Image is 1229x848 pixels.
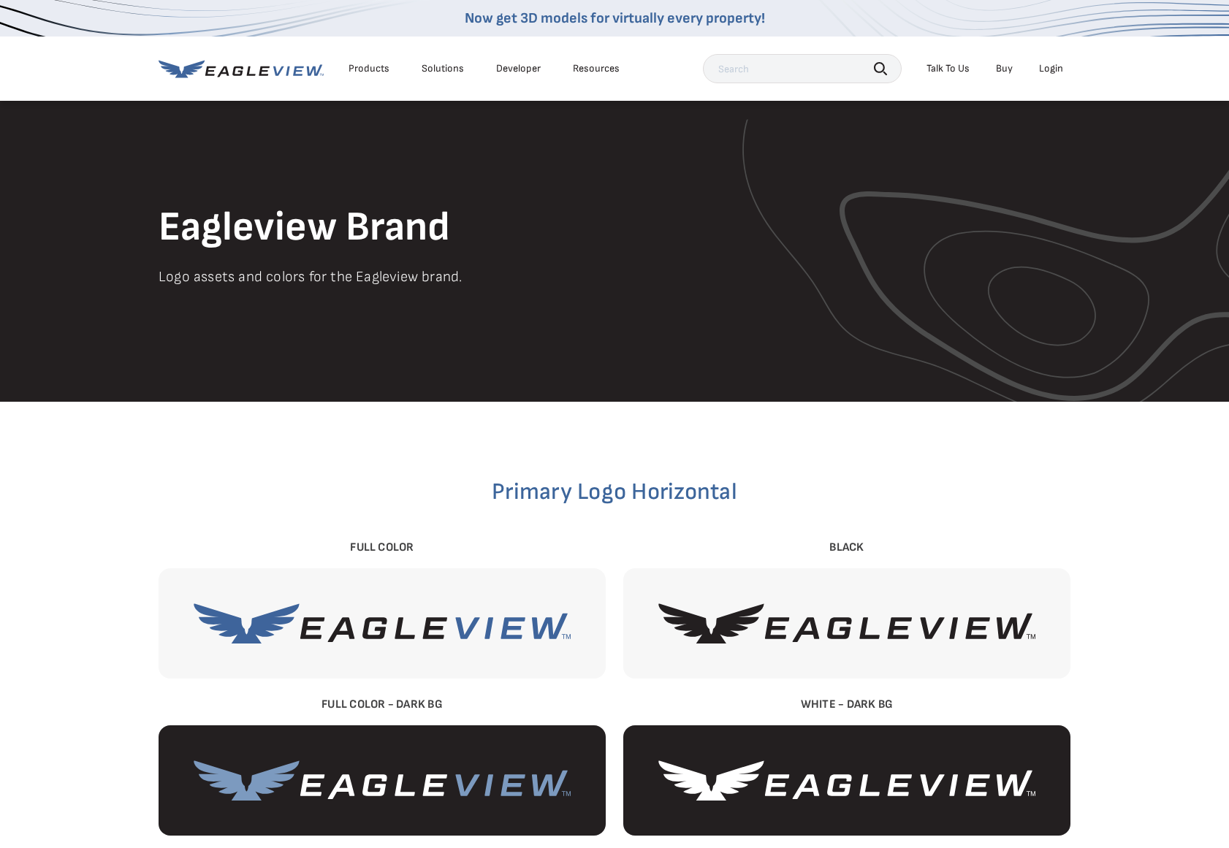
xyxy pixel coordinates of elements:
[159,265,1070,289] p: Logo assets and colors for the Eagleview brand.
[623,539,1070,557] div: Black
[349,62,389,75] div: Products
[623,696,1070,714] div: White - Dark BG
[658,760,1035,801] img: EagleView-White.svg
[496,62,541,75] a: Developer
[926,62,970,75] div: Talk To Us
[658,603,1035,643] img: EagleView-Black.svg
[573,62,620,75] div: Resources
[1039,62,1063,75] div: Login
[703,54,902,83] input: Search
[422,62,464,75] div: Solutions
[159,481,1070,504] h2: Primary Logo Horizontal
[194,760,571,801] img: EagleView-Full-Color-Dark-BG.svg
[996,62,1013,75] a: Buy
[194,603,571,643] img: EagleView-Full-Color.svg
[465,9,765,27] a: Now get 3D models for virtually every property!
[159,202,1070,253] h1: Eagleview Brand
[159,539,606,557] div: Full Color
[159,696,606,714] div: Full Color - Dark BG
